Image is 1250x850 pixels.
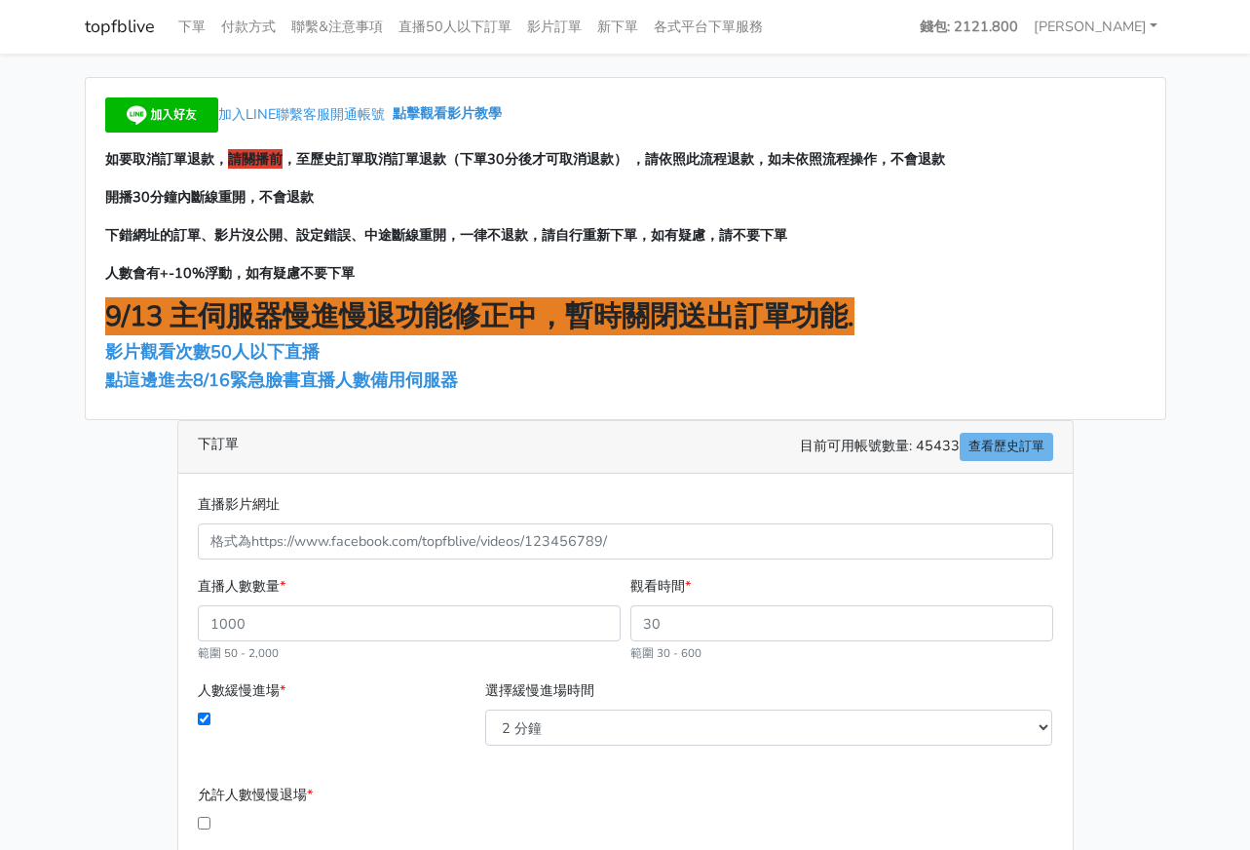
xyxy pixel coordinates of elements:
a: 錢包: 2121.800 [912,8,1026,46]
a: 聯繫&注意事項 [284,8,391,46]
input: 30 [630,605,1053,641]
a: 50人以下直播 [210,340,324,364]
div: 下訂單 [178,421,1073,474]
label: 直播人數數量 [198,575,285,598]
small: 範圍 30 - 600 [630,645,701,661]
a: 各式平台下單服務 [646,8,771,46]
span: 請關播前 [228,149,283,169]
label: 直播影片網址 [198,493,280,516]
small: 範圍 50 - 2,000 [198,645,279,661]
label: 允許人數慢慢退場 [198,784,313,806]
label: 人數緩慢進場 [198,679,285,702]
a: 影片訂單 [519,8,589,46]
input: 1000 [198,605,621,641]
a: 查看歷史訂單 [960,433,1053,461]
a: topfblive [85,8,155,46]
span: 50人以下直播 [210,340,320,364]
img: 加入好友 [105,97,218,133]
span: 9/13 主伺服器慢進慢退功能修正中，暫時關閉送出訂單功能. [105,297,854,335]
span: 開播30分鐘內斷線重開，不會退款 [105,187,314,207]
span: 加入LINE聯繫客服開通帳號 [218,104,385,124]
span: 如要取消訂單退款， [105,149,228,169]
label: 觀看時間 [630,575,691,598]
strong: 錢包: 2121.800 [920,17,1018,36]
span: ，至歷史訂單取消訂單退款（下單30分後才可取消退款） ，請依照此流程退款，如未依照流程操作，不會退款 [283,149,945,169]
a: 點擊觀看影片教學 [393,104,502,124]
a: 點這邊進去8/16緊急臉書直播人數備用伺服器 [105,368,458,392]
a: 加入LINE聯繫客服開通帳號 [105,104,393,124]
a: [PERSON_NAME] [1026,8,1166,46]
a: 下單 [170,8,213,46]
span: 目前可用帳號數量: 45433 [800,433,1053,461]
span: 下錯網址的訂單、影片沒公開、設定錯誤、中途斷線重開，一律不退款，請自行重新下單，如有疑慮，請不要下單 [105,225,787,245]
input: 格式為https://www.facebook.com/topfblive/videos/123456789/ [198,523,1053,560]
a: 付款方式 [213,8,284,46]
a: 新下單 [589,8,646,46]
a: 直播50人以下訂單 [391,8,519,46]
a: 影片觀看次數 [105,340,210,364]
label: 選擇緩慢進場時間 [485,679,594,702]
span: 人數會有+-10%浮動，如有疑慮不要下單 [105,263,355,283]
